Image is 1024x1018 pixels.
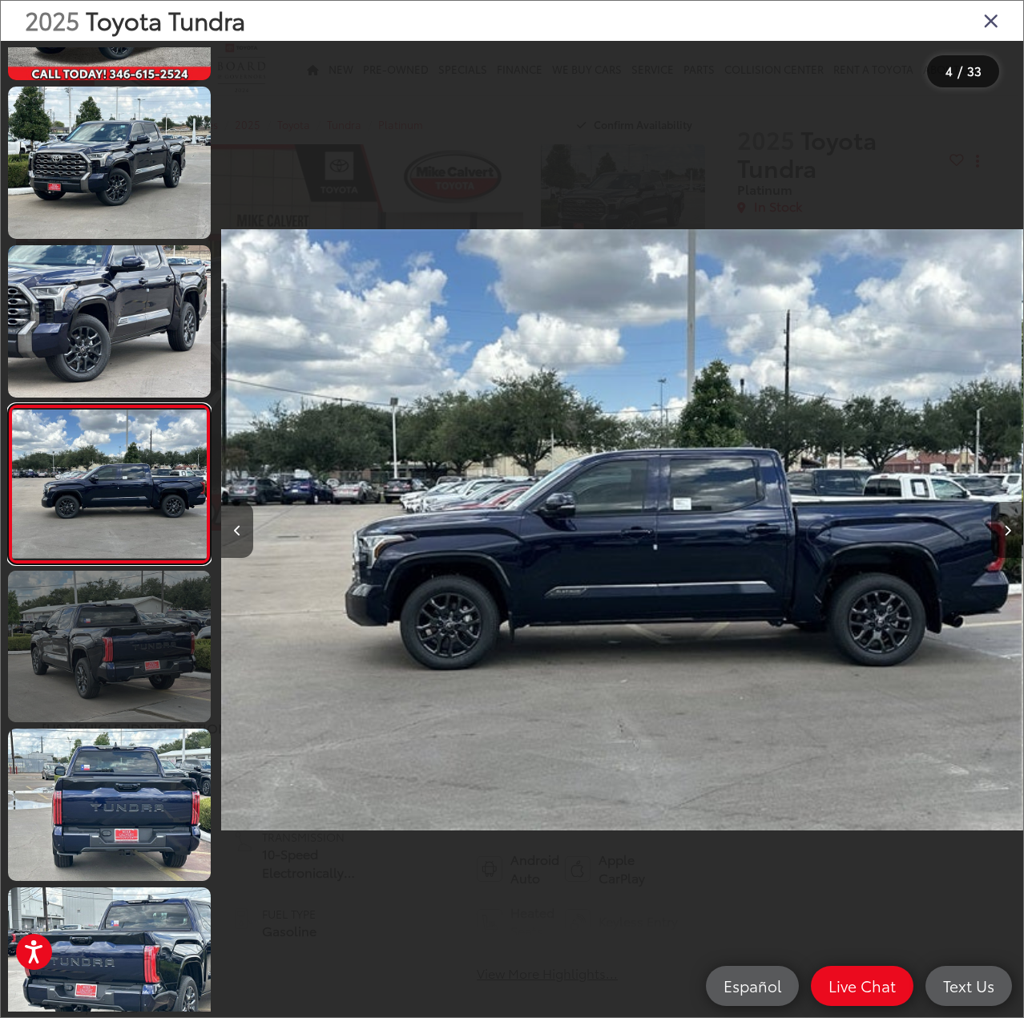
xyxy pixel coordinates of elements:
span: Español [716,976,789,996]
img: 2025 Toyota Tundra Platinum [6,728,212,883]
img: 2025 Toyota Tundra Platinum [6,244,212,399]
div: 2025 Toyota Tundra Platinum 3 [220,72,1022,988]
button: Next image [991,502,1023,558]
span: Text Us [935,976,1002,996]
span: 4 [945,62,953,79]
button: Previous image [221,502,253,558]
img: 2025 Toyota Tundra Platinum [10,410,209,559]
span: 2025 [25,2,79,37]
a: Live Chat [811,966,913,1006]
span: Toyota Tundra [86,2,245,37]
a: Español [706,966,799,1006]
span: / [956,66,964,77]
span: 33 [967,62,982,79]
img: 2025 Toyota Tundra Platinum [220,72,1022,988]
span: Live Chat [820,976,904,996]
i: Close gallery [983,10,999,30]
a: Text Us [925,966,1012,1006]
img: 2025 Toyota Tundra Platinum [6,85,212,240]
